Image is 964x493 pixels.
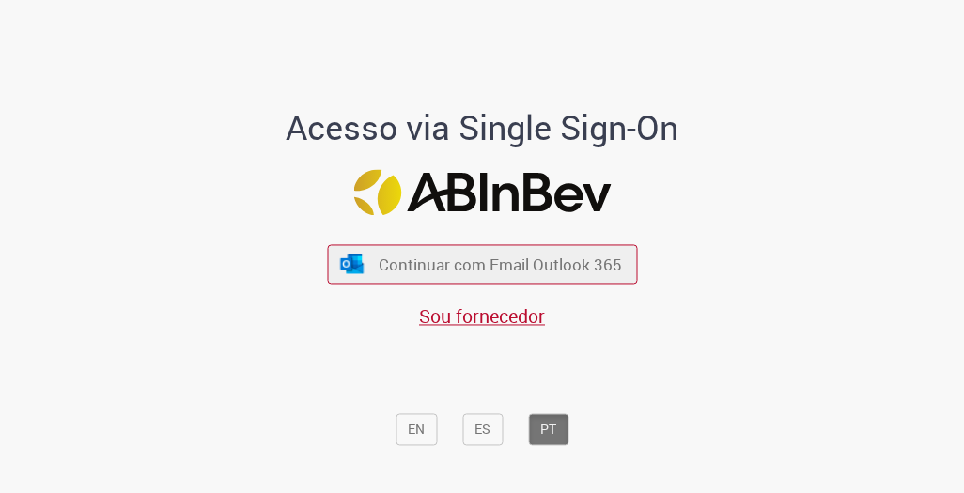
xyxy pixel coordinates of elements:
[462,414,503,446] button: ES
[379,254,622,275] span: Continuar com Email Outlook 365
[396,414,437,446] button: EN
[339,254,365,273] img: ícone Azure/Microsoft 360
[269,110,696,147] h1: Acesso via Single Sign-On
[419,303,545,329] a: Sou fornecedor
[353,169,611,215] img: Logo ABInBev
[528,414,568,446] button: PT
[327,245,637,284] button: ícone Azure/Microsoft 360 Continuar com Email Outlook 365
